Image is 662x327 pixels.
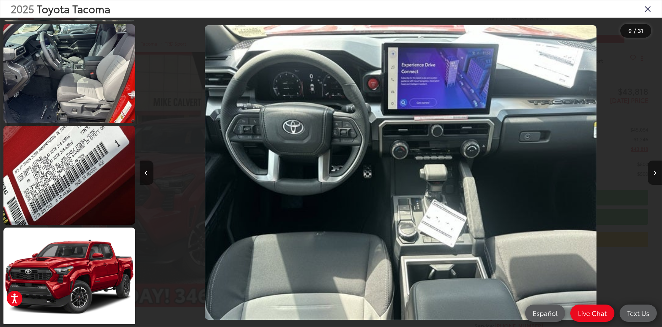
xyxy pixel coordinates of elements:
button: Next image [648,161,662,185]
i: Close gallery [644,4,651,13]
img: 2025 Toyota Tacoma TRD Sport [2,125,136,226]
div: 2025 Toyota Tacoma TRD Sport 8 [140,25,662,319]
span: Live Chat [574,309,610,317]
span: 9 [629,27,632,34]
span: 31 [638,27,643,34]
img: 2025 Toyota Tacoma TRD Sport [2,23,136,124]
a: Live Chat [570,305,614,322]
a: Español [525,305,565,322]
span: Text Us [624,309,653,317]
img: 2025 Toyota Tacoma TRD Sport [205,25,596,319]
span: Toyota Tacoma [37,1,110,16]
span: Español [529,309,561,317]
button: Previous image [140,161,153,185]
a: Text Us [620,305,657,322]
span: 2025 [11,1,34,16]
span: / [633,28,636,33]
